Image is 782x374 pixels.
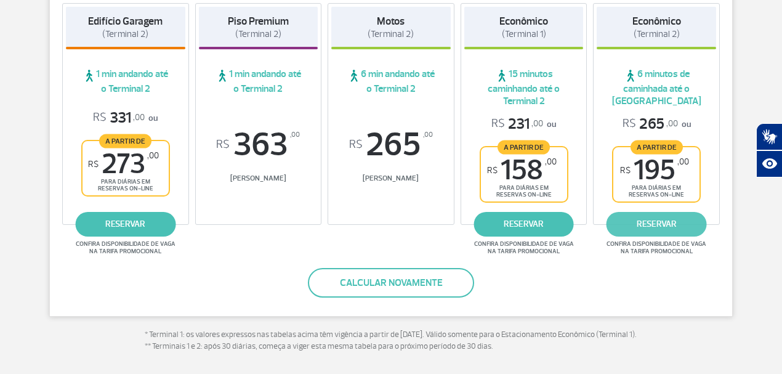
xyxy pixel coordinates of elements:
span: Confira disponibilidade de vaga na tarifa promocional [605,240,708,255]
strong: Piso Premium [228,15,289,28]
strong: Edifício Garagem [88,15,163,28]
span: (Terminal 2) [102,28,148,40]
sup: R$ [487,165,498,176]
button: Abrir recursos assistivos. [756,150,782,177]
sup: ,00 [423,128,433,142]
sup: R$ [216,138,230,152]
span: Confira disponibilidade de vaga na tarifa promocional [74,240,177,255]
strong: Econômico [499,15,548,28]
span: 1 min andando até o Terminal 2 [199,68,318,95]
span: A partir de [498,140,550,154]
span: para diárias em reservas on-line [624,184,689,198]
strong: Econômico [632,15,681,28]
sup: ,00 [290,128,300,142]
p: ou [623,115,691,134]
span: 15 minutos caminhando até o Terminal 2 [464,68,584,107]
span: 265 [331,128,451,161]
a: reservar [474,212,574,237]
sup: ,00 [147,150,159,161]
span: A partir de [631,140,683,154]
span: (Terminal 1) [502,28,546,40]
sup: R$ [620,165,631,176]
span: 331 [93,108,145,128]
strong: Motos [377,15,405,28]
a: reservar [75,212,175,237]
span: 6 min andando até o Terminal 2 [331,68,451,95]
span: A partir de [99,134,151,148]
span: [PERSON_NAME] [199,174,318,183]
sup: R$ [349,138,363,152]
span: para diárias em reservas on-line [93,178,158,192]
span: 273 [88,150,159,178]
a: reservar [607,212,707,237]
sup: ,00 [677,157,689,167]
span: (Terminal 2) [634,28,680,40]
span: [PERSON_NAME] [331,174,451,183]
p: * Terminal 1: os valores expressos nas tabelas acima têm vigência a partir de [DATE]. Válido some... [145,329,637,353]
p: ou [491,115,556,134]
sup: ,00 [545,157,557,167]
span: 231 [491,115,543,134]
div: Plugin de acessibilidade da Hand Talk. [756,123,782,177]
span: 158 [487,157,557,184]
span: 265 [623,115,678,134]
button: Abrir tradutor de língua de sinais. [756,123,782,150]
button: Calcular novamente [308,268,474,298]
span: para diárias em reservas on-line [491,184,557,198]
span: 1 min andando até o Terminal 2 [66,68,185,95]
span: (Terminal 2) [235,28,281,40]
span: 6 minutos de caminhada até o [GEOGRAPHIC_DATA] [597,68,716,107]
span: (Terminal 2) [368,28,414,40]
span: Confira disponibilidade de vaga na tarifa promocional [472,240,576,255]
p: ou [93,108,158,128]
sup: R$ [88,159,99,169]
span: 195 [620,157,689,184]
span: 363 [199,128,318,161]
